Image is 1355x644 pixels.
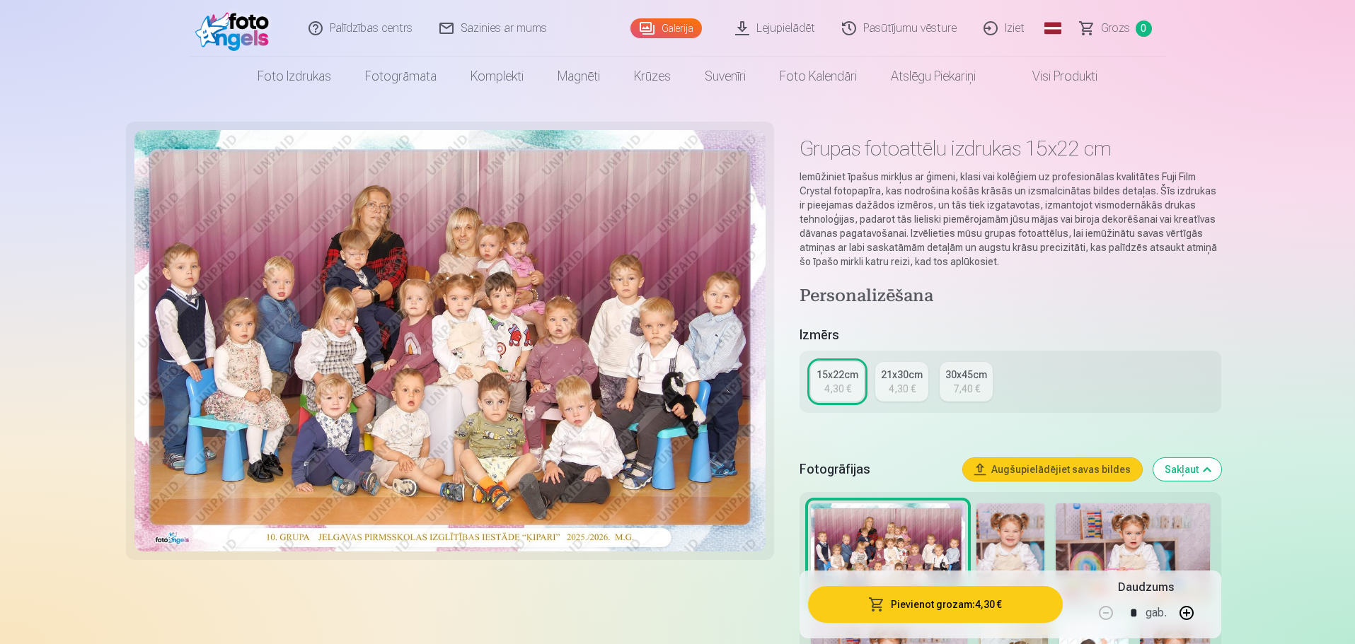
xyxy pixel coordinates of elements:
h5: Izmērs [800,325,1221,345]
a: Krūzes [617,57,688,96]
a: 15x22cm4,30 € [811,362,864,402]
a: Galerija [630,18,702,38]
div: 4,30 € [889,382,916,396]
h1: Grupas fotoattēlu izdrukas 15x22 cm [800,136,1221,161]
h5: Fotogrāfijas [800,459,951,479]
a: Suvenīri [688,57,763,96]
button: Pievienot grozam:4,30 € [808,586,1062,623]
a: Foto izdrukas [241,57,348,96]
a: 30x45cm7,40 € [940,362,993,402]
img: /fa1 [195,6,277,51]
div: 21x30cm [881,368,923,382]
a: Foto kalendāri [763,57,874,96]
a: Komplekti [454,57,541,96]
div: 30x45cm [945,368,987,382]
a: Atslēgu piekariņi [874,57,993,96]
a: 21x30cm4,30 € [875,362,928,402]
a: Visi produkti [993,57,1114,96]
p: Iemūžiniet īpašus mirkļus ar ģimeni, klasi vai kolēģiem uz profesionālas kvalitātes Fuji Film Cry... [800,170,1221,269]
div: 7,40 € [953,382,980,396]
button: Augšupielādējiet savas bildes [963,458,1142,481]
div: 4,30 € [824,382,851,396]
a: Magnēti [541,57,617,96]
button: Sakļaut [1153,458,1221,481]
div: 15x22cm [817,368,858,382]
span: 0 [1136,21,1152,37]
h4: Personalizēšana [800,286,1221,308]
a: Fotogrāmata [348,57,454,96]
div: gab. [1146,596,1167,630]
h5: Daudzums [1118,579,1174,596]
span: Grozs [1101,20,1130,37]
